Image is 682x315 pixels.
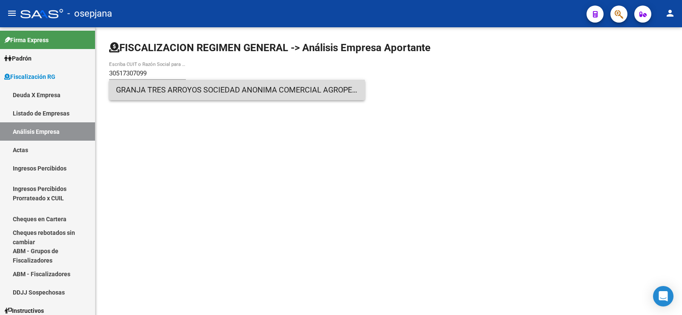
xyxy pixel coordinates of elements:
[665,8,675,18] mat-icon: person
[4,72,55,81] span: Fiscalización RG
[7,8,17,18] mat-icon: menu
[109,41,431,55] h1: FISCALIZACION REGIMEN GENERAL -> Análisis Empresa Aportante
[4,54,32,63] span: Padrón
[4,35,49,45] span: Firma Express
[653,286,673,306] div: Open Intercom Messenger
[67,4,112,23] span: - osepjana
[116,80,358,100] span: GRANJA TRES ARROYOS SOCIEDAD ANONIMA COMERCIAL AGROPECUARIA FIN E INDUSTRIAL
